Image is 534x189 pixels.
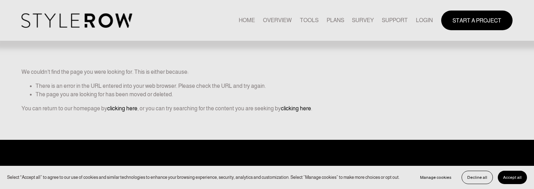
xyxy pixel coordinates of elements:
span: Manage cookies [420,175,451,180]
span: Accept all [503,175,522,180]
a: OVERVIEW [263,15,292,25]
a: PLANS [327,15,344,25]
button: Decline all [462,171,493,184]
img: StyleRow [21,13,132,28]
a: clicking here [107,105,137,111]
li: The page you are looking for has been moved or deleted. [36,90,513,99]
a: START A PROJECT [441,11,513,30]
a: folder dropdown [382,15,408,25]
button: Manage cookies [415,171,457,184]
p: We couldn't find the page you were looking for. This is either because: [21,47,513,77]
a: SURVEY [352,15,374,25]
li: There is an error in the URL entered into your web browser. Please check the URL and try again. [36,82,513,90]
a: HOME [239,15,255,25]
span: SUPPORT [382,16,408,25]
a: clicking here [281,105,311,111]
p: You can return to our homepage by , or you can try searching for the content you are seeking by . [21,104,513,113]
a: TOOLS [300,15,319,25]
p: Select “Accept all” to agree to our use of cookies and similar technologies to enhance your brows... [7,174,400,181]
a: LOGIN [416,15,433,25]
button: Accept all [498,171,527,184]
span: Decline all [467,175,487,180]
